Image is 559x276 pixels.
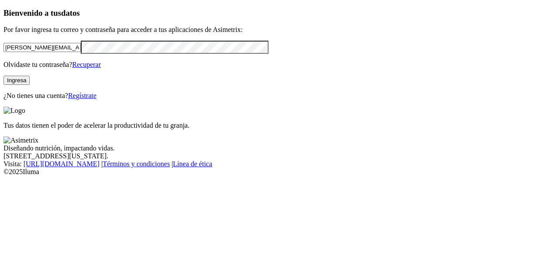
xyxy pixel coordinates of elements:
[24,160,100,168] a: [URL][DOMAIN_NAME]
[3,43,81,52] input: Tu correo
[103,160,170,168] a: Términos y condiciones
[3,107,25,115] img: Logo
[3,160,556,168] div: Visita : | |
[3,8,556,18] h3: Bienvenido a tus
[3,136,38,144] img: Asimetrix
[3,152,556,160] div: [STREET_ADDRESS][US_STATE].
[3,61,556,69] p: Olvidaste tu contraseña?
[3,122,556,129] p: Tus datos tienen el poder de acelerar la productividad de tu granja.
[173,160,212,168] a: Línea de ética
[3,144,556,152] div: Diseñando nutrición, impactando vidas.
[3,76,30,85] button: Ingresa
[72,61,101,68] a: Recuperar
[3,26,556,34] p: Por favor ingresa tu correo y contraseña para acceder a tus aplicaciones de Asimetrix:
[61,8,80,17] span: datos
[3,168,556,176] div: © 2025 Iluma
[3,92,556,100] p: ¿No tienes una cuenta?
[68,92,97,99] a: Regístrate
